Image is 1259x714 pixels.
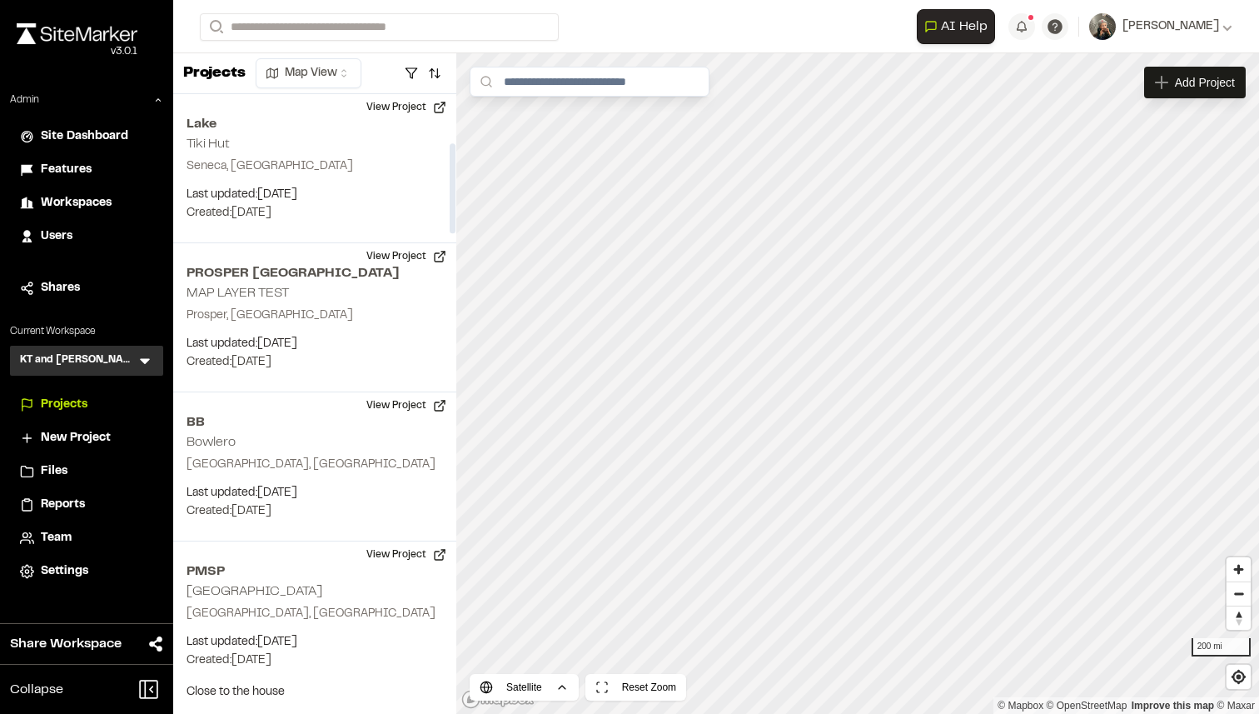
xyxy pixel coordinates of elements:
[20,429,153,447] a: New Project
[187,157,443,176] p: Seneca, [GEOGRAPHIC_DATA]
[941,17,988,37] span: AI Help
[187,484,443,502] p: Last updated: [DATE]
[917,9,1002,44] div: Open AI Assistant
[187,186,443,204] p: Last updated: [DATE]
[41,496,85,514] span: Reports
[10,324,163,339] p: Current Workspace
[187,307,443,325] p: Prosper, [GEOGRAPHIC_DATA]
[41,529,72,547] span: Team
[187,335,443,353] p: Last updated: [DATE]
[17,44,137,59] div: Oh geez...please don't...
[187,633,443,652] p: Last updated: [DATE]
[1089,13,1116,40] img: User
[41,462,67,481] span: Files
[187,683,443,702] p: Close to the house
[41,429,111,447] span: New Project
[1047,700,1127,712] a: OpenStreetMap
[470,674,579,701] button: Satellite
[187,437,236,448] h2: Bowlero
[356,94,456,121] button: View Project
[187,562,443,582] h2: PMSP
[1175,74,1235,91] span: Add Project
[187,263,443,283] h2: PROSPER [GEOGRAPHIC_DATA]
[1227,557,1251,582] button: Zoom in
[1227,665,1251,689] button: Find my location
[20,396,153,414] a: Projects
[356,392,456,419] button: View Project
[41,127,128,146] span: Site Dashboard
[187,456,443,474] p: [GEOGRAPHIC_DATA], [GEOGRAPHIC_DATA]
[1089,13,1232,40] button: [PERSON_NAME]
[187,502,443,521] p: Created: [DATE]
[1132,700,1214,712] a: Map feedback
[187,652,443,670] p: Created: [DATE]
[20,194,153,212] a: Workspaces
[1227,606,1251,630] button: Reset bearing to north
[183,62,246,85] p: Projects
[200,13,230,41] button: Search
[20,127,153,146] a: Site Dashboard
[1217,700,1255,712] a: Maxar
[187,605,443,623] p: [GEOGRAPHIC_DATA], [GEOGRAPHIC_DATA]
[20,352,137,369] h3: KT and [PERSON_NAME]
[41,227,72,246] span: Users
[17,23,137,44] img: rebrand.png
[187,353,443,372] p: Created: [DATE]
[585,674,686,701] button: Reset Zoom
[187,412,443,432] h2: BB
[187,114,443,134] h2: Lake
[20,161,153,179] a: Features
[41,562,88,581] span: Settings
[41,194,112,212] span: Workspaces
[187,204,443,222] p: Created: [DATE]
[1227,607,1251,630] span: Reset bearing to north
[41,396,87,414] span: Projects
[187,138,230,150] h2: Tiki Hut
[356,243,456,270] button: View Project
[187,287,289,299] h2: MAP LAYER TEST
[1192,638,1251,657] div: 200 mi
[20,496,153,514] a: Reports
[20,279,153,297] a: Shares
[356,542,456,568] button: View Project
[1227,582,1251,606] span: Zoom out
[998,700,1043,712] a: Mapbox
[20,462,153,481] a: Files
[20,529,153,547] a: Team
[10,92,39,107] p: Admin
[456,53,1259,714] canvas: Map
[41,161,92,179] span: Features
[20,562,153,581] a: Settings
[461,690,535,709] a: Mapbox logo
[1227,582,1251,606] button: Zoom out
[41,279,80,297] span: Shares
[20,227,153,246] a: Users
[10,634,122,654] span: Share Workspace
[10,680,63,700] span: Collapse
[187,586,322,597] h2: [GEOGRAPHIC_DATA]
[917,9,995,44] button: Open AI Assistant
[1122,17,1219,36] span: [PERSON_NAME]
